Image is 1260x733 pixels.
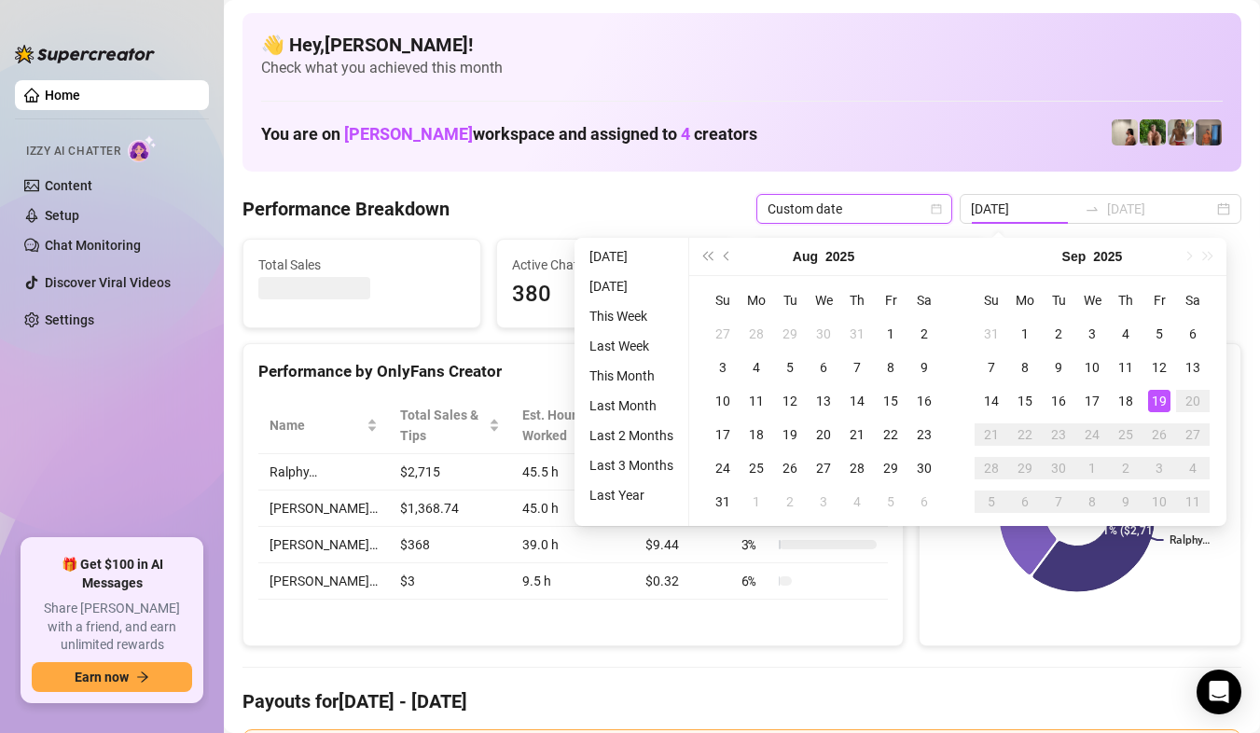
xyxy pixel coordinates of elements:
[773,451,807,485] td: 2025-08-26
[907,485,941,519] td: 2025-09-06
[1075,384,1109,418] td: 2025-09-17
[779,457,801,479] div: 26
[1008,485,1042,519] td: 2025-10-06
[1182,356,1204,379] div: 13
[1140,119,1166,145] img: Nathaniel
[1148,390,1170,412] div: 19
[1047,323,1070,345] div: 2
[846,457,868,479] div: 28
[975,384,1008,418] td: 2025-09-14
[740,284,773,317] th: Mo
[874,317,907,351] td: 2025-08-01
[779,356,801,379] div: 5
[840,384,874,418] td: 2025-08-14
[258,255,465,275] span: Total Sales
[745,356,768,379] div: 4
[840,418,874,451] td: 2025-08-21
[907,451,941,485] td: 2025-08-30
[634,527,730,563] td: $9.44
[1176,418,1210,451] td: 2025-09-27
[712,356,734,379] div: 3
[1047,491,1070,513] div: 7
[1109,317,1142,351] td: 2025-09-04
[1109,418,1142,451] td: 2025-09-25
[1085,201,1100,216] span: swap-right
[1014,491,1036,513] div: 6
[706,384,740,418] td: 2025-08-10
[1062,238,1087,275] button: Choose a month
[980,423,1003,446] div: 21
[261,124,757,145] h1: You are on workspace and assigned to creators
[1148,491,1170,513] div: 10
[980,457,1003,479] div: 28
[1115,491,1137,513] div: 9
[812,390,835,412] div: 13
[773,351,807,384] td: 2025-08-05
[879,491,902,513] div: 5
[913,356,935,379] div: 9
[1176,384,1210,418] td: 2025-09-20
[740,418,773,451] td: 2025-08-18
[1081,423,1103,446] div: 24
[1093,238,1122,275] button: Choose a year
[975,485,1008,519] td: 2025-10-05
[1182,457,1204,479] div: 4
[1182,491,1204,513] div: 11
[1115,323,1137,345] div: 4
[768,195,941,223] span: Custom date
[1042,384,1075,418] td: 2025-09-16
[582,484,681,506] li: Last Year
[807,317,840,351] td: 2025-07-30
[779,323,801,345] div: 29
[1109,284,1142,317] th: Th
[879,423,902,446] div: 22
[706,284,740,317] th: Su
[258,397,389,454] th: Name
[980,390,1003,412] div: 14
[1148,423,1170,446] div: 26
[712,457,734,479] div: 24
[1008,284,1042,317] th: Mo
[706,351,740,384] td: 2025-08-03
[846,390,868,412] div: 14
[1148,457,1170,479] div: 3
[807,418,840,451] td: 2025-08-20
[136,671,149,684] span: arrow-right
[389,563,511,600] td: $3
[1075,451,1109,485] td: 2025-10-01
[511,527,634,563] td: 39.0 h
[874,351,907,384] td: 2025-08-08
[1075,485,1109,519] td: 2025-10-08
[1042,351,1075,384] td: 2025-09-09
[846,323,868,345] div: 31
[344,124,473,144] span: [PERSON_NAME]
[907,351,941,384] td: 2025-08-09
[874,418,907,451] td: 2025-08-22
[741,571,771,591] span: 6 %
[1115,390,1137,412] div: 18
[1081,323,1103,345] div: 3
[706,418,740,451] td: 2025-08-17
[773,485,807,519] td: 2025-09-02
[840,351,874,384] td: 2025-08-07
[913,323,935,345] div: 2
[511,491,634,527] td: 45.0 h
[712,423,734,446] div: 17
[1042,451,1075,485] td: 2025-09-30
[1047,356,1070,379] div: 9
[1142,284,1176,317] th: Fr
[582,305,681,327] li: This Week
[874,485,907,519] td: 2025-09-05
[681,124,690,144] span: 4
[712,390,734,412] div: 10
[879,457,902,479] div: 29
[1112,119,1138,145] img: Ralphy
[400,405,485,446] span: Total Sales & Tips
[1014,457,1036,479] div: 29
[807,451,840,485] td: 2025-08-27
[1148,323,1170,345] div: 5
[1042,284,1075,317] th: Tu
[15,45,155,63] img: logo-BBDzfeDw.svg
[1170,534,1211,547] text: Ralphy…
[812,491,835,513] div: 3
